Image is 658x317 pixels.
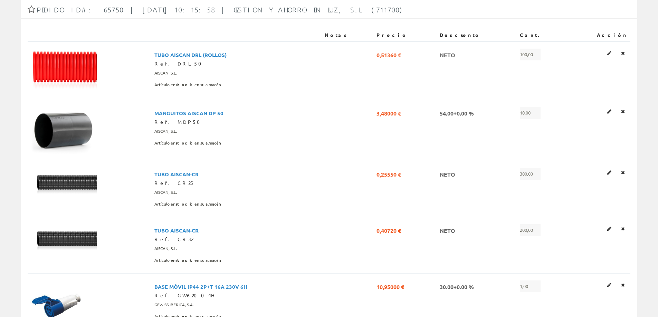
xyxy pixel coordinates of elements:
div: Ref. GW62004H [154,292,319,299]
span: 0,40720 € [376,224,401,236]
span: GEWISS IBERICA, S.A. [154,299,194,311]
span: AISCAN, S.L. [154,67,177,79]
span: 1,00 [520,280,541,292]
th: Notas [322,29,374,41]
b: stock [175,140,194,146]
b: stock [175,257,194,263]
span: Artículo en en su almacén [154,198,221,210]
a: Editar [605,224,613,233]
img: Foto artículo MANGUITOS AISCAN DP 50 (192x136.28571428571) [30,107,97,154]
span: NETO [440,224,455,236]
a: Editar [605,168,613,177]
span: Pedido ID#: 65750 | [DATE] 10:15:58 | GESTION Y AHORRO EN LUZ, S.L. (711700) [37,6,405,14]
span: 0,51360 € [376,49,401,60]
th: Acción [568,29,630,41]
div: Ref. MDP50 [154,119,319,126]
th: Cant. [517,29,568,41]
a: Eliminar [619,224,627,233]
span: TUBO AISCAN-CR [154,224,199,236]
a: Editar [605,49,613,58]
span: 10,00 [520,107,541,119]
img: Foto artículo TUBO AISCAN-CR (192x93.428571428571) [30,224,97,256]
span: Artículo en en su almacén [154,137,221,149]
div: Ref. CR25 [154,180,319,187]
b: stock [175,201,194,207]
span: AISCAN, S.L. [154,187,177,198]
span: NETO [440,49,455,60]
span: 300,00 [520,168,541,180]
span: 3,48000 € [376,107,401,119]
span: 100,00 [520,49,541,60]
span: Artículo en en su almacén [154,255,221,266]
span: NETO [440,168,455,180]
span: MANGUITOS AISCAN DP 50 [154,107,223,119]
b: stock [175,82,194,87]
img: Foto artículo TUBO AISCAN-CR (192x93.428571428571) [30,168,97,200]
a: Eliminar [619,49,627,58]
img: Foto artículo TUBO AISCAN DRL (ROLLOS) (192x127.71428571429) [30,49,97,93]
th: Descuento [437,29,517,41]
a: Editar [605,280,613,289]
span: 10,95000 € [376,280,404,292]
span: BASE MÓVIL IP44 2P+T 16A 230V 6H [154,280,247,292]
a: Eliminar [619,280,627,289]
span: TUBO AISCAN-CR [154,168,199,180]
span: TUBO AISCAN DRL (ROLLOS) [154,49,227,60]
span: AISCAN, S.L. [154,243,177,255]
th: Precio [374,29,437,41]
span: AISCAN, S.L. [154,126,177,137]
span: 54.00+0.00 % [440,107,474,119]
span: Artículo en en su almacén [154,79,221,91]
a: Editar [605,107,613,116]
span: 200,00 [520,224,541,236]
a: Eliminar [619,107,627,116]
span: 0,25550 € [376,168,401,180]
div: Ref. CR32 [154,236,319,243]
span: 30.00+0.00 % [440,280,474,292]
a: Eliminar [619,168,627,177]
div: Ref. DRL50 [154,60,319,67]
